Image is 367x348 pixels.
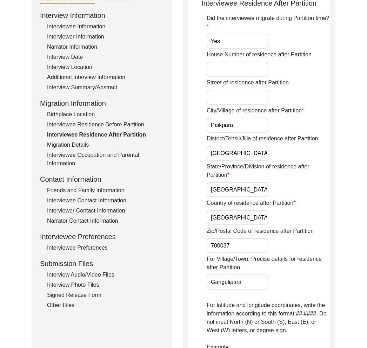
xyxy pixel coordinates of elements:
[47,63,164,71] div: Interview Location
[47,131,164,139] div: Interviewee Residence After Partition
[207,199,295,207] label: Country of residence after Partition
[207,14,330,31] label: Did the interviewee migrate during Partition time?
[40,98,164,109] div: Migration Information
[47,217,164,225] div: Narrator Contact Information
[207,78,289,87] label: Street of residence after Partition
[40,231,164,242] div: Interviewee Preferences
[47,120,164,129] div: Interviewee Residence Before Partition
[296,311,316,316] b: ##.####
[47,186,164,195] div: Friends and Family Information
[207,227,314,235] label: Zip/Postal Code of residence after Partition
[207,162,330,179] label: State/Province/Division of residence after Partition
[47,110,164,119] div: Birthplace Location
[40,258,164,269] div: Submission Files
[47,281,164,289] div: Interview Photo Files
[40,174,164,185] div: Contact Information
[47,207,164,215] div: Interviewer Contact Information
[47,73,164,82] div: Additional Interview Information
[47,196,164,205] div: Interviewee Contact Information
[47,53,164,61] div: Interview Date
[207,255,330,272] label: For Village/Town: Precise details for residence after Partition
[47,301,164,309] div: Other Files
[207,106,304,115] label: City/Village of residence after Partition
[207,134,318,143] label: District/Tehsil/Jilla of residence after Partition
[47,33,164,41] div: Interviewer Information
[47,83,164,92] div: Interview Summary/Abstract
[47,291,164,299] div: Signed Release Form
[47,22,164,31] div: Interviewee Information
[40,10,164,21] div: Interview Information
[47,271,164,279] div: Interview Audio/Video Files
[47,141,164,149] div: Migration Details
[47,43,164,51] div: Narrator Information
[47,151,164,168] div: Interviewee Occupation and Parental Information
[47,244,164,252] div: Interviewee Preferences
[207,50,312,59] label: House Number of residence after Partition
